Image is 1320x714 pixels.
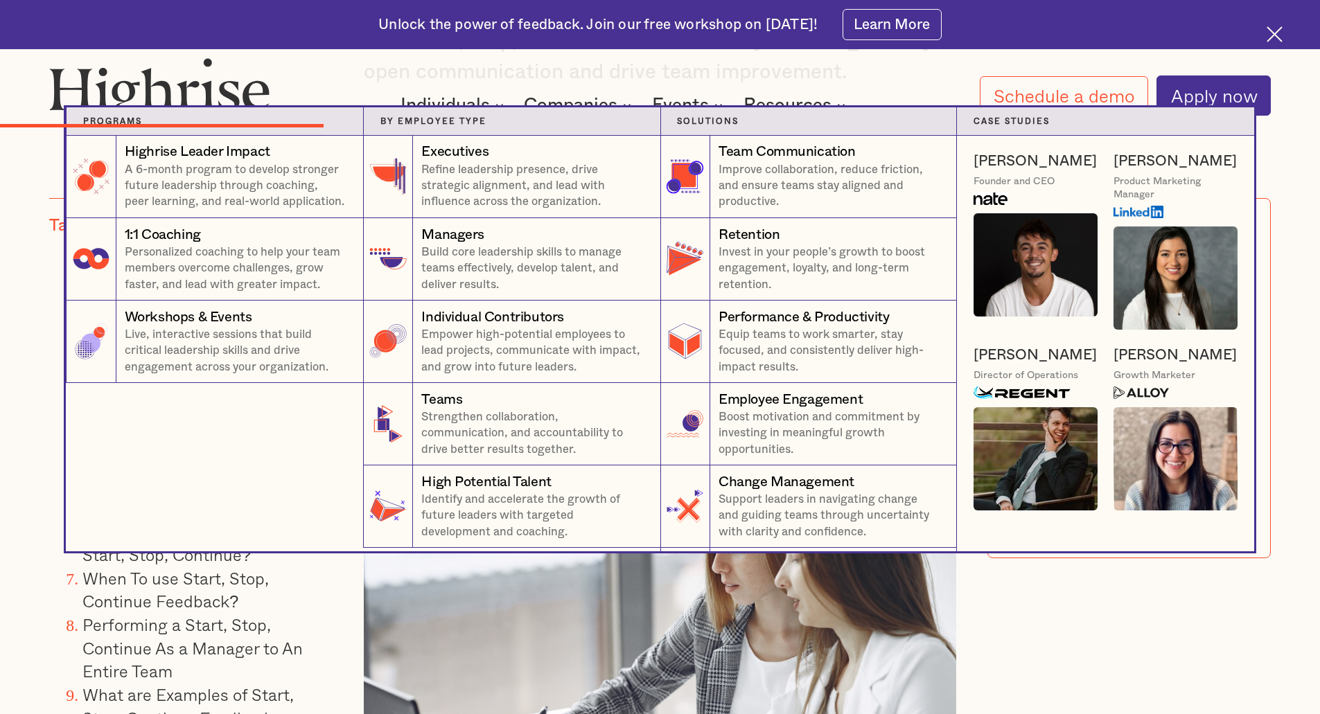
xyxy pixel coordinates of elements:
[719,492,940,540] p: Support leaders in navigating change and guiding teams through uncertainty with clarity and confi...
[660,136,958,218] a: Team CommunicationImprove collaboration, reduce friction, and ensure teams stay aligned and produ...
[66,301,363,383] a: Workshops & EventsLive, interactive sessions that build critical leadership skills and drive enga...
[974,369,1078,382] div: Director of Operations
[421,162,643,211] p: Refine leadership presence, drive strategic alignment, and lead with influence across the organiz...
[421,307,564,327] div: Individual Contributors
[66,136,363,218] a: Highrise Leader ImpactA 6-month program to develop stronger future leadership through coaching, p...
[719,390,863,409] div: Employee Engagement
[421,244,643,293] p: Build core leadership skills to manage teams effectively, develop talent, and deliver results.
[401,97,508,114] div: Individuals
[1114,152,1237,171] a: [PERSON_NAME]
[363,218,660,301] a: ManagersBuild core leadership skills to manage teams effectively, develop talent, and deliver res...
[363,301,660,383] a: Individual ContributorsEmpower high-potential employees to lead projects, communicate with impact...
[524,97,635,114] div: Companies
[719,142,856,161] div: Team Communication
[363,136,660,218] a: ExecutivesRefine leadership presence, drive strategic alignment, and lead with influence across t...
[421,390,462,409] div: Teams
[660,383,958,465] a: Employee EngagementBoost motivation and commitment by investing in meaningful growth opportunities.
[363,383,660,465] a: TeamsStrengthen collaboration, communication, and accountability to drive better results together.
[421,327,643,375] p: Empower high-potential employees to lead projects, communicate with impact, and grow into future ...
[378,15,818,35] div: Unlock the power of feedback. Join our free workshop on [DATE]!
[719,307,889,327] div: Performance & Productivity
[1114,346,1237,365] a: [PERSON_NAME]
[49,57,270,124] img: Highrise logo
[652,97,709,114] div: Events
[380,117,486,125] strong: By Employee Type
[719,409,940,458] p: Boost motivation and commitment by investing in meaningful growth opportunities.
[660,301,958,383] a: Performance & ProductivityEquip teams to work smarter, stay focused, and consistently deliver hig...
[1267,26,1283,42] img: Cross icon
[125,307,252,327] div: Workshops & Events
[421,142,489,161] div: Executives
[125,225,201,244] div: 1:1 Coaching
[363,465,660,548] a: High Potential TalentIdentify and accelerate the growth of future leaders with targeted developme...
[125,162,346,211] p: A 6-month program to develop stronger future leadership through coaching, peer learning, and real...
[66,218,363,301] a: 1:1 CoachingPersonalized coaching to help your team members overcome challenges, grow faster, and...
[974,117,1050,125] strong: Case Studies
[980,76,1149,116] a: Schedule a demo
[719,244,940,293] p: Invest in your people’s growth to boost engagement, loyalty, and long-term retention.
[743,97,831,114] div: Resources
[719,162,940,211] p: Improve collaboration, reduce friction, and ensure teams stay aligned and productive.
[652,97,727,114] div: Events
[1114,175,1238,202] div: Product Marketing Manager
[1114,369,1195,382] div: Growth Marketer
[719,327,940,375] p: Equip teams to work smarter, stay focused, and consistently deliver high-impact results.
[125,244,346,293] p: Personalized coaching to help your team members overcome challenges, grow faster, and lead with g...
[82,564,269,614] a: When To use Start, Stop, Continue Feedback?
[125,327,346,375] p: Live, interactive sessions that build critical leadership skills and drive engagement across your...
[421,409,643,458] p: Strengthen collaboration, communication, and accountability to drive better results together.
[401,97,490,114] div: Individuals
[660,465,958,548] a: Change ManagementSupport leaders in navigating change and guiding teams through uncertainty with ...
[82,612,303,684] a: Performing a Start, Stop, Continue As a Manager to An Entire Team
[83,117,142,125] strong: Programs
[421,492,643,540] p: Identify and accelerate the growth of future leaders with targeted development and coaching.
[421,225,484,244] div: Managers
[974,175,1055,188] div: Founder and CEO
[421,472,552,492] div: High Potential Talent
[843,9,942,40] a: Learn More
[719,225,780,244] div: Retention
[974,346,1097,365] a: [PERSON_NAME]
[125,142,270,161] div: Highrise Leader Impact
[1156,75,1271,116] a: Apply now
[524,97,617,114] div: Companies
[743,97,850,114] div: Resources
[660,218,958,301] a: RetentionInvest in your people’s growth to boost engagement, loyalty, and long-term retention.
[677,117,739,125] strong: Solutions
[974,152,1097,171] a: [PERSON_NAME]
[660,548,958,630] a: Manager EnablementGive managers the tools, support, and training they need to lead effectively an...
[719,472,854,492] div: Change Management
